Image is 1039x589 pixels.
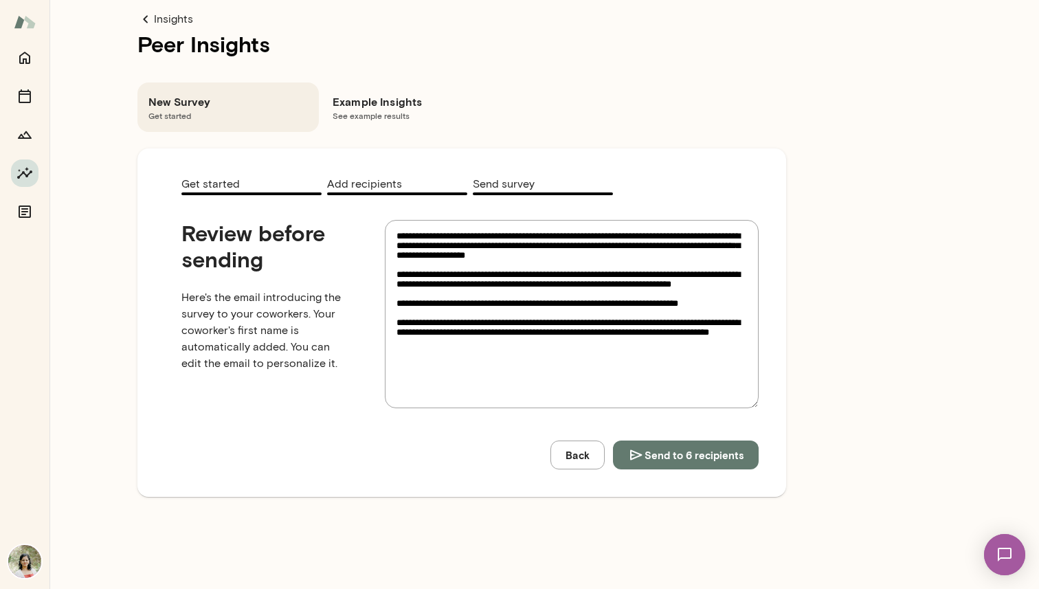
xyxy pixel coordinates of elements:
[148,93,308,110] h6: New Survey
[11,82,38,110] button: Sessions
[327,177,402,193] span: Add recipients
[137,11,786,27] a: Insights
[322,82,503,132] div: Example InsightsSee example results
[14,9,36,35] img: Mento
[333,93,492,110] h6: Example Insights
[645,446,744,464] span: Send to 6 recipients
[181,220,346,273] h4: Review before sending
[181,273,346,388] p: Here's the email introducing the survey to your coworkers. Your coworker's first name is automati...
[333,110,492,121] span: See example results
[613,441,759,469] button: Send to 6 recipients
[550,441,605,469] button: Back
[473,177,535,193] span: Send survey
[11,44,38,71] button: Home
[148,110,308,121] span: Get started
[137,27,786,60] h1: Peer Insights
[137,82,319,132] div: New SurveyGet started
[11,159,38,187] button: Insights
[11,121,38,148] button: Growth Plan
[8,545,41,578] img: Geetika Singh
[181,177,240,193] span: Get started
[11,198,38,225] button: Documents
